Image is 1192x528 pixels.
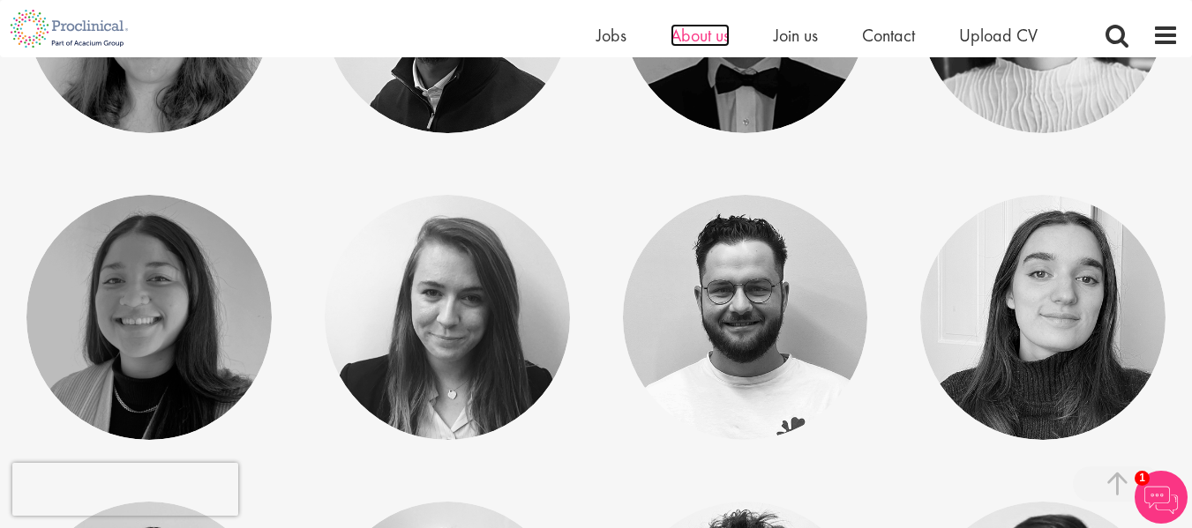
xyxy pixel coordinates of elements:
iframe: reCAPTCHA [12,463,238,516]
a: Contact [862,24,915,47]
a: Upload CV [959,24,1038,47]
img: Chatbot [1135,471,1188,524]
a: Join us [774,24,818,47]
a: Jobs [596,24,626,47]
span: 1 [1135,471,1150,486]
a: About us [671,24,730,47]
